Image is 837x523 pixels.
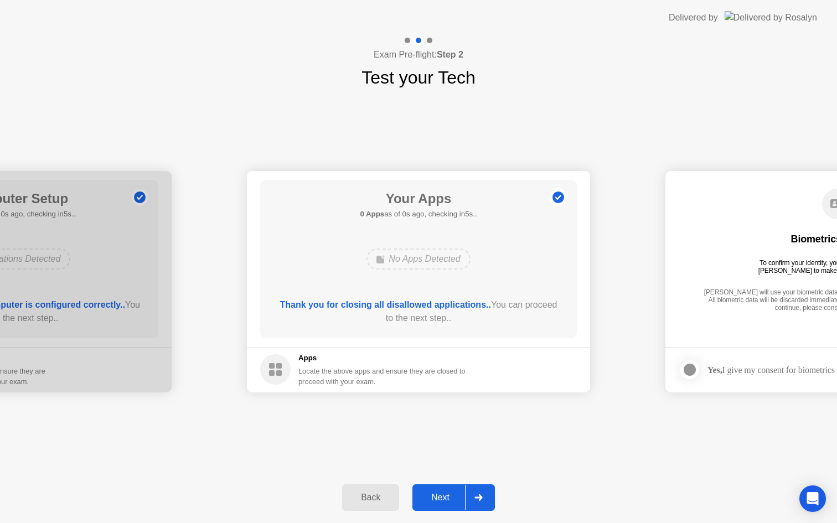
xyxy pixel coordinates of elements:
[280,300,491,309] b: Thank you for closing all disallowed applications..
[416,493,465,503] div: Next
[298,366,466,387] div: Locate the above apps and ensure they are closed to proceed with your exam.
[360,189,477,209] h1: Your Apps
[366,248,470,270] div: No Apps Detected
[412,484,495,511] button: Next
[799,485,826,512] div: Open Intercom Messenger
[360,209,477,220] h5: as of 0s ago, checking in5s..
[298,353,466,364] h5: Apps
[342,484,399,511] button: Back
[669,11,718,24] div: Delivered by
[360,210,384,218] b: 0 Apps
[345,493,396,503] div: Back
[374,48,463,61] h4: Exam Pre-flight:
[437,50,463,59] b: Step 2
[361,64,476,91] h1: Test your Tech
[707,365,722,375] strong: Yes,
[276,298,561,325] div: You can proceed to the next step..
[725,11,817,24] img: Delivered by Rosalyn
